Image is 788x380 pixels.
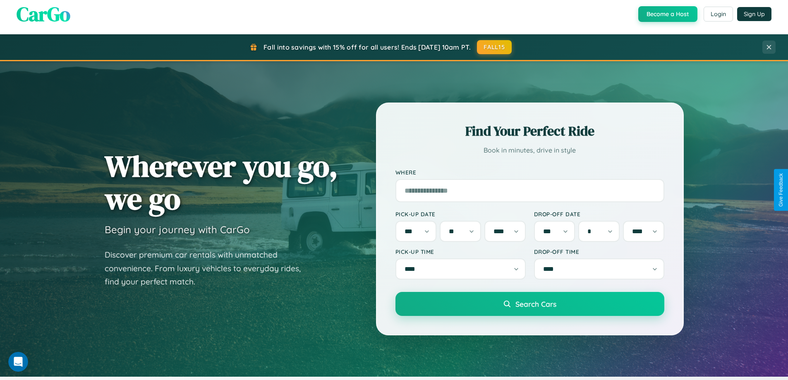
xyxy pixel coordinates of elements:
label: Drop-off Date [534,210,664,217]
button: Sign Up [737,7,771,21]
label: Pick-up Date [395,210,526,217]
span: Search Cars [515,299,556,308]
button: Search Cars [395,292,664,316]
span: CarGo [17,0,70,28]
label: Drop-off Time [534,248,664,255]
span: Fall into savings with 15% off for all users! Ends [DATE] 10am PT. [263,43,471,51]
h2: Find Your Perfect Ride [395,122,664,140]
h3: Begin your journey with CarGo [105,223,250,236]
p: Book in minutes, drive in style [395,144,664,156]
button: Become a Host [638,6,697,22]
h1: Wherever you go, we go [105,150,338,215]
label: Pick-up Time [395,248,526,255]
button: Login [704,7,733,22]
p: Discover premium car rentals with unmatched convenience. From luxury vehicles to everyday rides, ... [105,248,311,289]
div: Give Feedback [778,173,784,207]
button: FALL15 [477,40,512,54]
iframe: Intercom live chat [8,352,28,372]
label: Where [395,169,664,176]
